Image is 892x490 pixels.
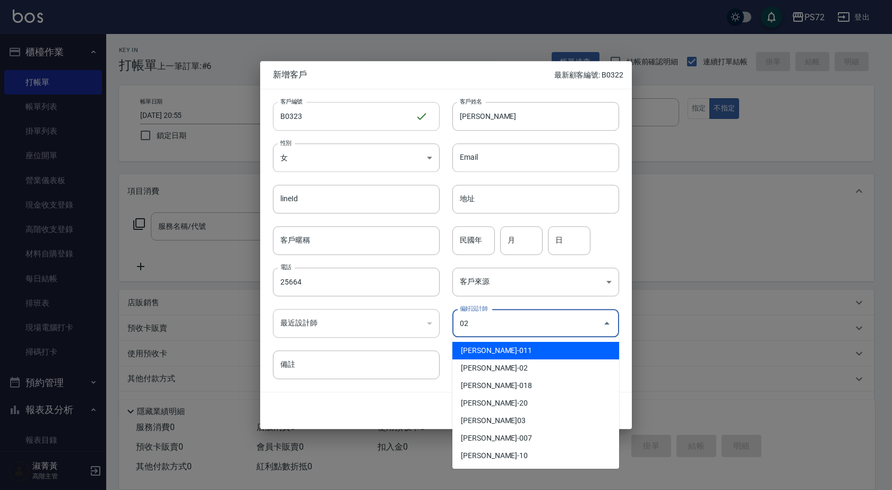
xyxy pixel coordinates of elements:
li: [PERSON_NAME]-20 [452,394,619,412]
button: Close [598,315,615,332]
label: 電話 [280,263,291,271]
li: [PERSON_NAME]-02 [452,359,619,377]
li: [PERSON_NAME]03 [452,412,619,429]
li: [PERSON_NAME]-007 [452,429,619,447]
label: 客戶編號 [280,97,303,105]
p: 最新顧客編號: B0322 [554,70,623,81]
div: 女 [273,143,440,172]
span: 新增客戶 [273,70,554,80]
li: [PERSON_NAME]-018 [452,377,619,394]
label: 偏好設計師 [460,304,487,312]
li: [PERSON_NAME]-10 [452,447,619,465]
label: 客戶姓名 [460,97,482,105]
li: [PERSON_NAME]-011 [452,342,619,359]
label: 性別 [280,139,291,147]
